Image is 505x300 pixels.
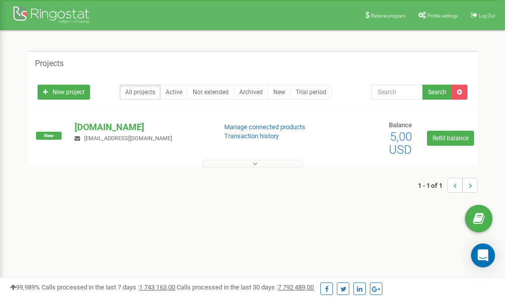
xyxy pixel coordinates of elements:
[422,85,452,100] button: Search
[479,13,495,19] span: Log Out
[36,132,62,140] span: New
[120,85,161,100] a: All projects
[268,85,291,100] a: New
[418,178,447,193] span: 1 - 1 of 1
[371,13,405,19] span: Referral program
[35,59,64,68] h5: Projects
[290,85,332,100] a: Trial period
[371,85,423,100] input: Search
[234,85,268,100] a: Archived
[471,243,495,267] div: Open Intercom Messenger
[75,121,208,134] p: [DOMAIN_NAME]
[427,13,458,19] span: Profile settings
[389,121,412,129] span: Balance
[177,283,314,291] span: Calls processed in the last 30 days :
[418,168,477,203] nav: ...
[278,283,314,291] u: 7 792 489,00
[38,85,90,100] a: New project
[224,132,279,140] a: Transaction history
[187,85,234,100] a: Not extended
[139,283,175,291] u: 1 743 163,00
[389,130,412,157] span: 5,00 USD
[427,131,474,146] a: Refill balance
[84,135,172,142] span: [EMAIL_ADDRESS][DOMAIN_NAME]
[10,283,40,291] span: 99,989%
[160,85,188,100] a: Active
[42,283,175,291] span: Calls processed in the last 7 days :
[224,123,305,131] a: Manage connected products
